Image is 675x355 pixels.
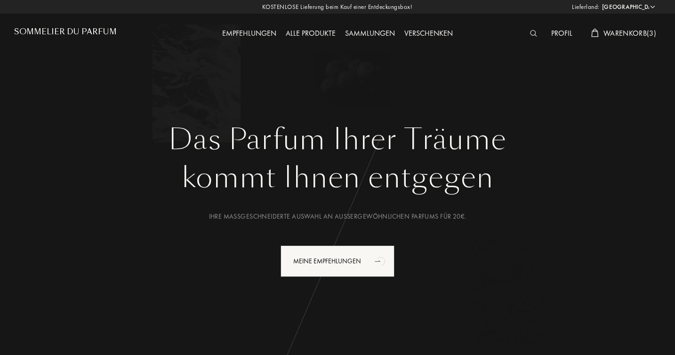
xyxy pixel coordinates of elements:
[400,28,458,40] div: Verschenken
[14,27,117,36] h1: Sommelier du Parfum
[217,28,281,38] a: Empfehlungen
[591,29,599,37] img: cart_white.svg
[14,27,117,40] a: Sommelier du Parfum
[603,28,656,38] span: Warenkorb ( 3 )
[217,28,281,40] div: Empfehlungen
[572,2,600,12] span: Lieferland:
[371,252,390,270] div: animation
[400,28,458,38] a: Verschenken
[340,28,400,38] a: Sammlungen
[340,28,400,40] div: Sammlungen
[530,30,537,37] img: search_icn_white.svg
[281,28,340,40] div: Alle Produkte
[21,157,654,199] div: kommt Ihnen entgegen
[21,123,654,157] h1: Das Parfum Ihrer Träume
[281,245,394,277] div: Meine Empfehlungen
[546,28,577,40] div: Profil
[546,28,577,38] a: Profil
[273,245,402,277] a: Meine Empfehlungenanimation
[21,212,654,221] div: Ihre maßgeschneiderte Auswahl an außergewöhnlichen Parfums für 20€.
[281,28,340,38] a: Alle Produkte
